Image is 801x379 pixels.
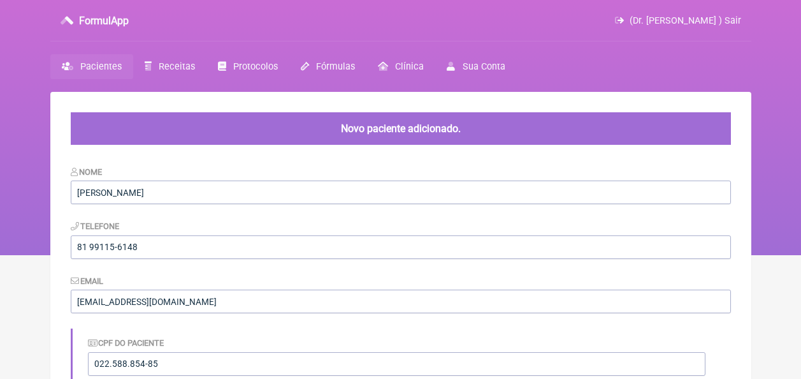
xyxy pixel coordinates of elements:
[71,181,731,204] input: Nome do Paciente
[79,15,129,27] h3: FormulApp
[289,54,366,79] a: Fórmulas
[71,235,731,259] input: 21 9124 2137
[395,61,424,72] span: Clínica
[71,221,120,231] label: Telefone
[316,61,355,72] span: Fórmulas
[615,15,740,26] a: (Dr. [PERSON_NAME] ) Sair
[71,167,103,177] label: Nome
[88,338,164,348] label: CPF do Paciente
[133,54,206,79] a: Receitas
[233,61,278,72] span: Protocolos
[71,112,731,145] div: Novo paciente adicionado.
[435,54,516,79] a: Sua Conta
[159,61,195,72] span: Receitas
[206,54,289,79] a: Protocolos
[366,54,435,79] a: Clínica
[71,276,104,286] label: Email
[630,15,741,26] span: (Dr. [PERSON_NAME] ) Sair
[50,54,133,79] a: Pacientes
[463,61,505,72] span: Sua Conta
[71,290,731,313] input: paciente@email.com
[80,61,122,72] span: Pacientes
[88,352,705,376] input: Identificação do Paciente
